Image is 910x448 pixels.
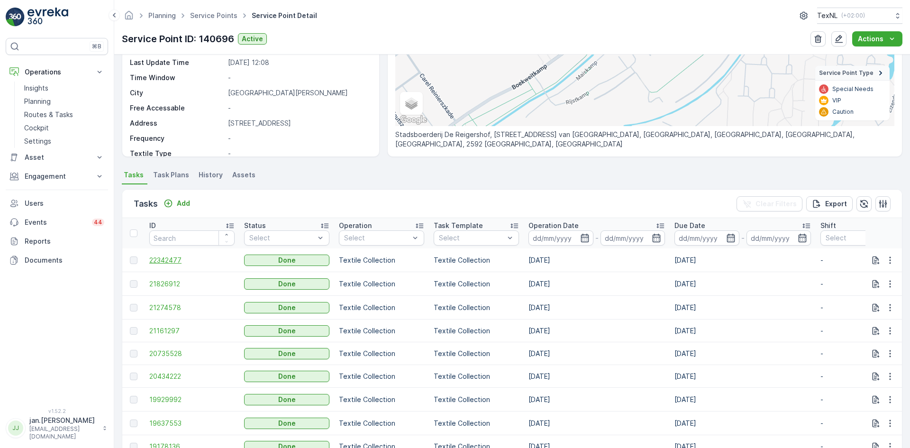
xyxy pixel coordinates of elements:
[524,365,670,388] td: [DATE]
[153,170,189,180] span: Task Plans
[674,221,705,230] p: Due Date
[832,85,874,93] p: Special Needs
[670,272,816,296] td: [DATE]
[25,172,89,181] p: Engagement
[434,279,519,289] p: Textile Collection
[149,303,235,312] a: 21274578
[130,373,137,380] div: Toggle Row Selected
[228,58,369,67] p: [DATE] 12:08
[228,149,369,158] p: -
[244,278,329,290] button: Done
[25,218,86,227] p: Events
[6,251,108,270] a: Documents
[130,304,137,311] div: Toggle Row Selected
[228,103,369,113] p: -
[244,371,329,382] button: Done
[278,279,296,289] p: Done
[238,33,267,45] button: Active
[858,34,883,44] p: Actions
[149,279,235,289] span: 21826912
[434,419,519,428] p: Textile Collection
[130,73,224,82] p: Time Window
[244,418,329,429] button: Done
[339,326,424,336] p: Textile Collection
[149,419,235,428] a: 19637553
[24,97,51,106] p: Planning
[820,326,906,336] p: -
[434,256,519,265] p: Textile Collection
[232,170,255,180] span: Assets
[130,119,224,128] p: Address
[228,73,369,82] p: -
[674,230,739,246] input: dd/mm/yyyy
[24,110,73,119] p: Routes & Tasks
[20,82,108,95] a: Insights
[250,11,319,20] span: Service Point Detail
[806,196,853,211] button: Export
[339,303,424,312] p: Textile Collection
[149,256,235,265] a: 22342477
[670,365,816,388] td: [DATE]
[124,170,144,180] span: Tasks
[278,372,296,381] p: Done
[278,326,296,336] p: Done
[434,395,519,404] p: Textile Collection
[6,213,108,232] a: Events44
[817,11,837,20] p: TexNL
[134,197,158,210] p: Tasks
[149,230,235,246] input: Search
[24,137,51,146] p: Settings
[149,372,235,381] a: 20434222
[339,349,424,358] p: Textile Collection
[244,394,329,405] button: Done
[820,279,906,289] p: -
[130,327,137,335] div: Toggle Row Selected
[815,66,890,81] summary: Service Point Type
[741,232,745,244] p: -
[737,196,802,211] button: Clear Filters
[228,88,369,98] p: [GEOGRAPHIC_DATA][PERSON_NAME]
[524,320,670,342] td: [DATE]
[130,134,224,143] p: Frequency
[25,67,89,77] p: Operations
[841,12,865,19] p: ( +02:00 )
[130,350,137,357] div: Toggle Row Selected
[190,11,237,19] a: Service Points
[29,416,98,425] p: jan.[PERSON_NAME]
[25,199,104,208] p: Users
[177,199,190,208] p: Add
[339,395,424,404] p: Textile Collection
[398,114,429,126] a: Open this area in Google Maps (opens a new window)
[244,325,329,337] button: Done
[820,349,906,358] p: -
[344,233,409,243] p: Select
[29,425,98,440] p: [EMAIL_ADDRESS][DOMAIN_NAME]
[199,170,223,180] span: History
[92,43,101,50] p: ⌘B
[755,199,797,209] p: Clear Filters
[94,219,102,226] p: 44
[149,395,235,404] a: 19929992
[122,32,234,46] p: Service Point ID: 140696
[339,372,424,381] p: Textile Collection
[434,303,519,312] p: Textile Collection
[817,8,902,24] button: TexNL(+02:00)
[149,326,235,336] span: 21161297
[228,119,369,128] p: [STREET_ADDRESS]
[149,349,235,358] a: 20735528
[149,221,156,230] p: ID
[228,134,369,143] p: -
[130,280,137,288] div: Toggle Row Selected
[339,221,372,230] p: Operation
[670,388,816,411] td: [DATE]
[6,63,108,82] button: Operations
[242,34,263,44] p: Active
[434,221,483,230] p: Task Template
[20,121,108,135] a: Cockpit
[434,326,519,336] p: Textile Collection
[278,349,296,358] p: Done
